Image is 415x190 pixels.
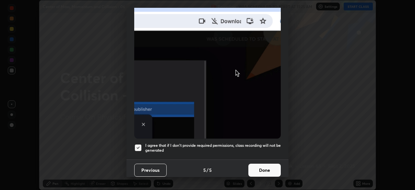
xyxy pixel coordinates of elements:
[145,143,281,153] h5: I agree that if I don't provide required permissions, class recording will not be generated
[248,164,281,177] button: Done
[209,167,212,173] h4: 5
[134,164,167,177] button: Previous
[203,167,206,173] h4: 5
[207,167,208,173] h4: /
